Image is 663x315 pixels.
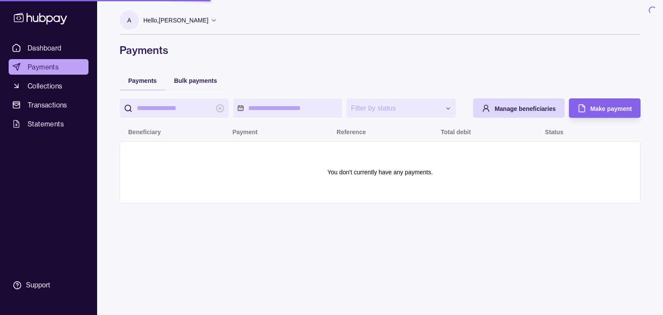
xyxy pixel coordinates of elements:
[28,43,62,53] span: Dashboard
[9,276,88,294] a: Support
[569,98,641,118] button: Make payment
[26,280,50,290] div: Support
[28,119,64,129] span: Statements
[590,105,632,112] span: Make payment
[473,98,565,118] button: Manage beneficiaries
[174,77,217,84] span: Bulk payments
[127,16,131,25] p: A
[9,116,88,132] a: Statements
[441,129,471,135] p: Total debit
[232,129,257,135] p: Payment
[337,129,366,135] p: Reference
[137,98,212,118] input: search
[28,62,59,72] span: Payments
[9,40,88,56] a: Dashboard
[128,77,157,84] span: Payments
[9,78,88,94] a: Collections
[143,16,208,25] p: Hello, [PERSON_NAME]
[128,129,161,135] p: Beneficiary
[495,105,556,112] span: Manage beneficiaries
[545,129,564,135] p: Status
[327,167,433,177] p: You don't currently have any payments.
[28,81,62,91] span: Collections
[9,59,88,75] a: Payments
[28,100,67,110] span: Transactions
[120,43,641,57] h1: Payments
[9,97,88,113] a: Transactions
